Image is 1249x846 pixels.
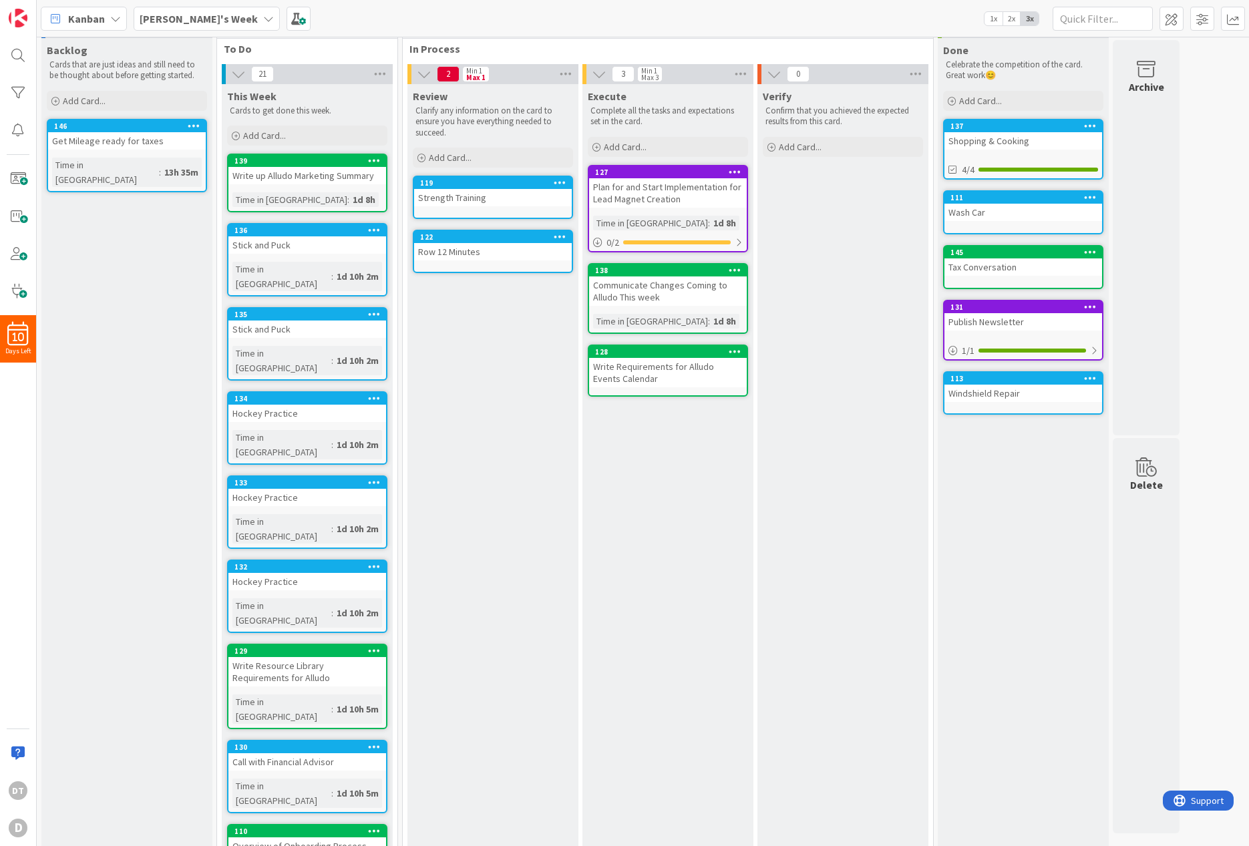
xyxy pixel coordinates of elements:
a: 138Communicate Changes Coming to Alludo This weekTime in [GEOGRAPHIC_DATA]:1d 8h [588,263,748,334]
span: In Process [409,42,916,55]
a: 136Stick and PuckTime in [GEOGRAPHIC_DATA]:1d 10h 2m [227,223,387,296]
span: : [708,314,710,329]
div: Time in [GEOGRAPHIC_DATA] [232,430,331,459]
div: 135Stick and Puck [228,308,386,338]
div: Delete [1130,477,1163,493]
span: 1 / 1 [962,344,974,358]
span: 2x [1003,12,1021,25]
div: 119Strength Training [414,177,572,206]
div: D [9,819,27,837]
span: Add Card... [429,152,472,164]
div: 128 [589,346,747,358]
div: Time in [GEOGRAPHIC_DATA] [232,694,331,724]
div: Stick and Puck [228,321,386,338]
div: 139 [234,156,386,166]
div: 138 [589,264,747,276]
div: 127 [595,168,747,177]
span: Backlog [47,43,87,57]
div: 132Hockey Practice [228,561,386,590]
div: 138Communicate Changes Coming to Alludo This week [589,264,747,306]
span: : [159,165,161,180]
a: 139Write up Alludo Marketing SummaryTime in [GEOGRAPHIC_DATA]:1d 8h [227,154,387,212]
div: 122 [414,231,572,243]
div: Time in [GEOGRAPHIC_DATA] [232,346,331,375]
div: Max 3 [641,74,659,81]
span: Add Card... [63,95,106,107]
div: 145Tax Conversation [944,246,1102,276]
div: 129Write Resource Library Requirements for Alludo [228,645,386,686]
a: 137Shopping & Cooking4/4 [943,119,1103,180]
span: Execute [588,89,627,103]
p: Cards that are just ideas and still need to be thought about before getting started. [49,59,204,81]
div: 136 [234,226,386,235]
a: 134Hockey PracticeTime in [GEOGRAPHIC_DATA]:1d 10h 2m [227,391,387,465]
div: Shopping & Cooking [944,132,1102,150]
span: 😊 [985,69,996,81]
div: Time in [GEOGRAPHIC_DATA] [232,192,347,207]
div: 1d 10h 2m [333,269,382,284]
a: 133Hockey PracticeTime in [GEOGRAPHIC_DATA]:1d 10h 2m [227,475,387,549]
div: 1d 8h [349,192,379,207]
div: 131 [950,302,1102,312]
div: 133 [228,477,386,489]
span: This Week [227,89,277,103]
div: Strength Training [414,189,572,206]
div: 127Plan for and Start Implementation for Lead Magnet Creation [589,166,747,208]
span: 3 [612,66,635,82]
div: 131Publish Newsletter [944,301,1102,331]
div: 138 [595,266,747,275]
div: 137 [950,122,1102,131]
p: Confirm that you achieved the expected results from this card. [765,105,920,128]
b: [PERSON_NAME]'s Week [140,12,258,25]
span: 0 [787,66,810,82]
div: Min 1 [641,67,657,74]
div: Tax Conversation [944,258,1102,276]
div: 130Call with Financial Advisor [228,741,386,771]
div: Get Mileage ready for taxes [48,132,206,150]
div: Row 12 Minutes [414,243,572,260]
img: Visit kanbanzone.com [9,9,27,27]
a: 119Strength Training [413,176,573,219]
span: 3x [1021,12,1039,25]
div: 130 [234,743,386,752]
div: 146Get Mileage ready for taxes [48,120,206,150]
div: Time in [GEOGRAPHIC_DATA] [593,314,708,329]
div: Stick and Puck [228,236,386,254]
span: Review [413,89,448,103]
span: 0 / 2 [606,236,619,250]
div: 137 [944,120,1102,132]
div: Wash Car [944,204,1102,221]
div: 128Write Requirements for Alludo Events Calendar [589,346,747,387]
a: 129Write Resource Library Requirements for AlludoTime in [GEOGRAPHIC_DATA]:1d 10h 5m [227,644,387,729]
div: 110 [234,827,386,836]
div: 119 [420,178,572,188]
div: 111 [944,192,1102,204]
div: 111 [950,193,1102,202]
div: 130 [228,741,386,753]
a: 127Plan for and Start Implementation for Lead Magnet CreationTime in [GEOGRAPHIC_DATA]:1d 8h0/2 [588,165,748,252]
p: Cards to get done this week. [230,105,385,116]
div: 1d 10h 5m [333,702,382,716]
span: : [331,437,333,452]
span: : [331,702,333,716]
span: 1x [985,12,1003,25]
div: 111Wash Car [944,192,1102,221]
div: 1/1 [944,343,1102,359]
div: 127 [589,166,747,178]
div: 133Hockey Practice [228,477,386,506]
span: Add Card... [604,141,647,153]
div: 136Stick and Puck [228,224,386,254]
div: 139 [228,155,386,167]
div: 132 [228,561,386,573]
p: Celebrate the competition of the card. Great work [946,59,1101,81]
span: Add Card... [959,95,1002,107]
p: Complete all the tasks and expectations set in the card. [590,105,745,128]
span: : [331,606,333,620]
a: 122Row 12 Minutes [413,230,573,273]
p: Clarify any information on the card to ensure you have everything needed to succeed. [415,105,570,138]
a: 128Write Requirements for Alludo Events Calendar [588,345,748,397]
div: Communicate Changes Coming to Alludo This week [589,276,747,306]
span: 21 [251,66,274,82]
div: Time in [GEOGRAPHIC_DATA] [232,514,331,544]
span: : [708,216,710,230]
